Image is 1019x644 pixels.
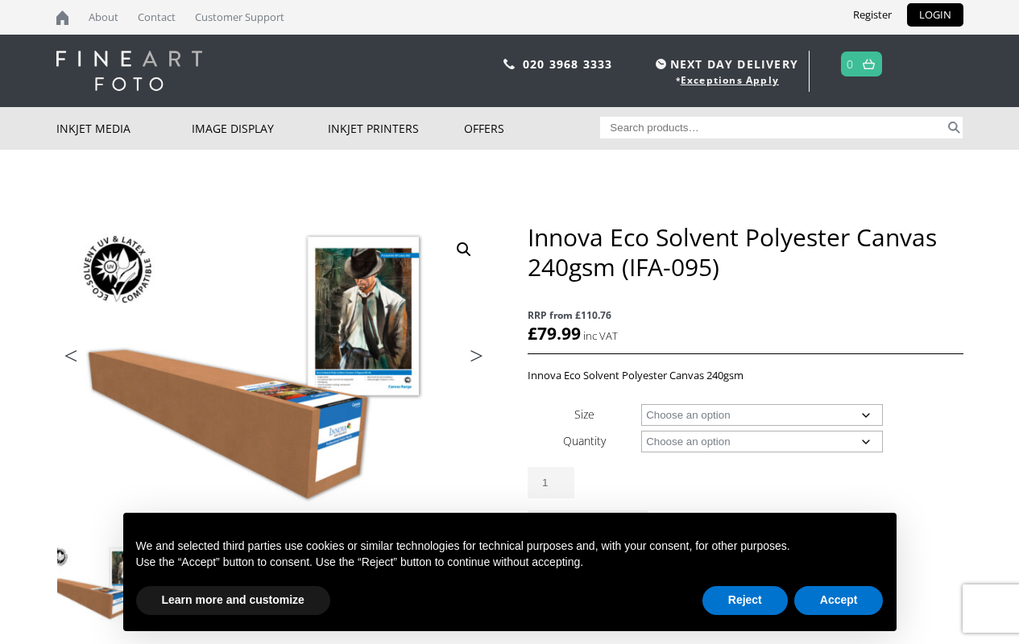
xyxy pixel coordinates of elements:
a: View full-screen image gallery [449,235,478,264]
p: Innova Eco Solvent Polyester Canvas 240gsm [528,366,963,385]
button: Learn more and customize [136,586,330,615]
h1: Innova Eco Solvent Polyester Canvas 240gsm (IFA-095) [528,222,963,282]
img: phone.svg [503,59,515,69]
a: 0 [847,52,854,76]
img: time.svg [656,59,666,69]
img: Innova Eco Solvent Polyester Canvas 240gsm (IFA-095) [57,544,144,631]
a: Inkjet Media [56,107,193,150]
a: Image Display [192,107,328,150]
span: £ [528,322,537,345]
img: logo-white.svg [56,51,202,91]
span: RRP from £110.76 [528,306,963,324]
bdi: 79.99 [528,322,581,345]
button: Accept [794,586,884,615]
input: Product quantity [528,467,574,498]
label: Quantity [563,433,606,448]
p: Use the “Accept” button to consent. Use the “Reject” button to continue without accepting. [136,555,884,571]
a: Register [841,3,904,27]
a: LOGIN [907,3,963,27]
input: Search products… [600,117,945,138]
a: Exceptions Apply [681,73,779,87]
a: Inkjet Printers [328,107,464,150]
a: 020 3968 3333 [523,56,613,72]
p: We and selected third parties use cookies or similar technologies for technical purposes and, wit... [136,539,884,555]
img: Innova Eco Solvent Polyester Canvas 240gsm (IFA-095) [56,222,491,543]
a: Offers [464,107,600,150]
button: Search [945,117,963,138]
span: NEXT DAY DELIVERY [652,55,798,73]
button: Reject [702,586,788,615]
label: Size [574,407,594,422]
img: basket.svg [863,59,875,69]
